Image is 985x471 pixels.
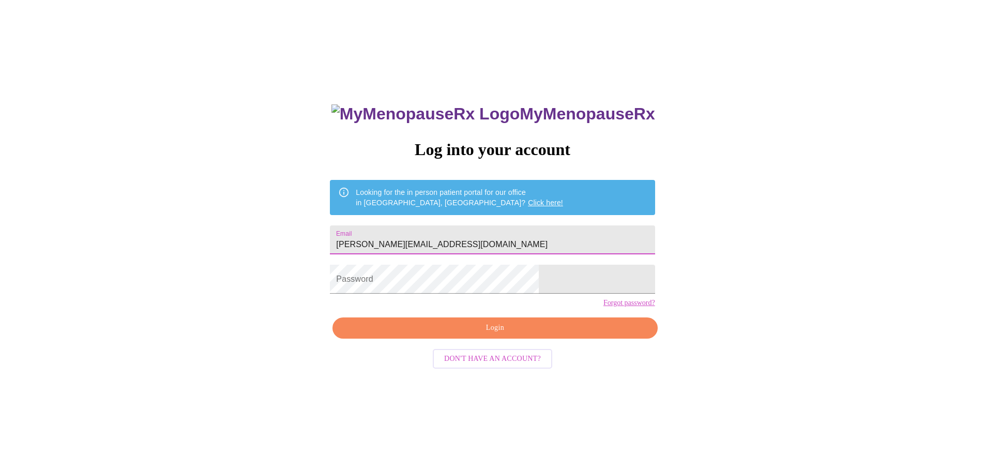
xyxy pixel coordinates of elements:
button: Don't have an account? [433,349,552,369]
a: Click here! [528,199,563,207]
span: Don't have an account? [444,353,541,366]
span: Login [344,322,645,335]
h3: MyMenopauseRx [331,104,655,124]
a: Forgot password? [603,299,655,307]
img: MyMenopauseRx Logo [331,104,520,124]
h3: Log into your account [330,140,655,159]
div: Looking for the in person patient portal for our office in [GEOGRAPHIC_DATA], [GEOGRAPHIC_DATA]? [356,183,563,212]
button: Login [332,317,657,339]
a: Don't have an account? [430,354,555,362]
